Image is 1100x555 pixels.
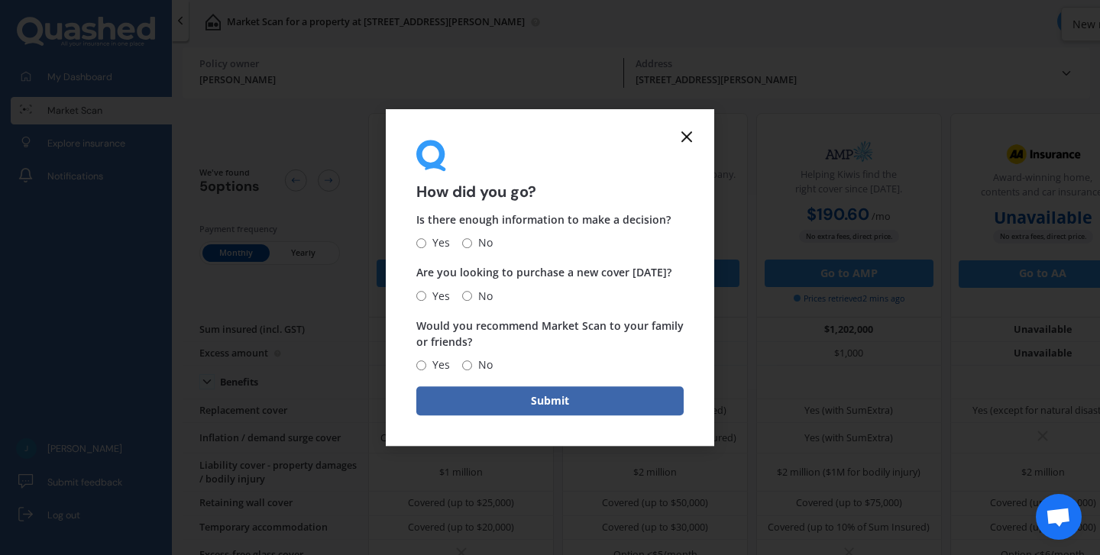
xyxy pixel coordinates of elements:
[472,356,493,374] span: No
[472,287,493,305] span: No
[426,287,450,305] span: Yes
[416,386,684,415] button: Submit
[1036,494,1082,540] a: Open chat
[416,360,426,370] input: Yes
[416,213,671,227] span: Is there enough information to make a decision?
[426,356,450,374] span: Yes
[416,266,671,280] span: Are you looking to purchase a new cover [DATE]?
[416,318,684,349] span: Would you recommend Market Scan to your family or friends?
[462,238,472,248] input: No
[416,291,426,301] input: Yes
[426,234,450,253] span: Yes
[462,291,472,301] input: No
[462,360,472,370] input: No
[472,234,493,253] span: No
[416,238,426,248] input: Yes
[416,140,684,200] div: How did you go?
